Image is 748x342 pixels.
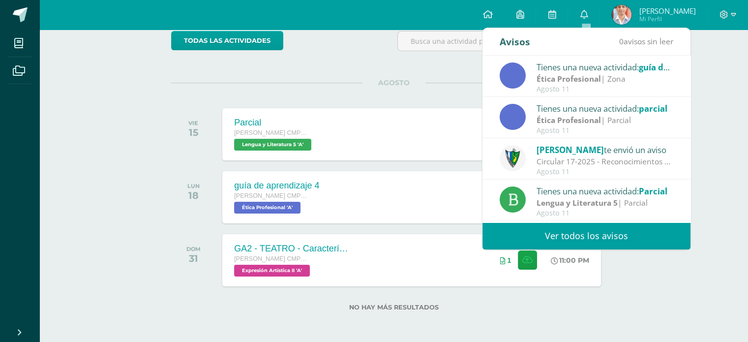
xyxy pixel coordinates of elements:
div: Avisos [500,28,530,55]
div: Agosto 11 [537,209,673,218]
span: Mi Perfil [639,15,695,23]
strong: Ética Profesional [537,115,601,125]
span: AGOSTO [362,78,425,87]
div: DOM [186,246,201,252]
img: 311b8cebe39389ba858d4b5aa0ec3d82.png [612,5,631,25]
span: 1 [507,256,511,264]
a: Ver todos los avisos [482,222,690,249]
div: Agosto 11 [537,168,673,176]
strong: Ética Profesional [537,73,601,84]
span: guía de aprendizaje 4 [639,62,726,73]
span: [PERSON_NAME] [537,144,604,155]
span: [PERSON_NAME] [639,6,695,16]
div: VIE [188,120,198,126]
div: guía de aprendizaje 4 [234,181,319,191]
div: 15 [188,126,198,138]
span: avisos sin leer [619,36,673,47]
div: Parcial [234,118,314,128]
a: todas las Actividades [171,31,283,50]
div: LUN [187,183,200,189]
span: Ética Profesional 'A' [234,202,300,214]
div: 11:00 PM [551,256,589,265]
span: Parcial [639,186,667,197]
span: [PERSON_NAME] CMP Bachillerato en CCLL con Orientación en Computación [234,255,308,262]
div: Tienes una nueva actividad: [537,102,673,115]
label: No hay más resultados [171,304,616,311]
span: parcial [639,103,667,114]
div: GA2 - TEATRO - Características y elementos del teatro [234,244,352,254]
div: 18 [187,189,200,201]
strong: Lengua y Literatura 5 [537,197,618,208]
span: Lengua y Literatura 5 'A' [234,139,311,151]
img: 9f174a157161b4ddbe12118a61fed988.png [500,145,526,171]
span: 0 [619,36,624,47]
div: Agosto 11 [537,126,673,135]
div: Archivos entregados [500,256,511,264]
span: [PERSON_NAME] CMP Bachillerato en CCLL con Orientación en Computación [234,192,308,199]
div: Tienes una nueva actividad: [537,185,673,197]
div: Tienes una nueva actividad: [537,61,673,73]
input: Busca una actividad próxima aquí... [398,31,616,51]
div: Circular 17-2025 - Reconocimientos a la LXXVI Promoción - Evaluaciones de Unidad: Estimados padre... [537,156,673,167]
span: Expresión Artística II 'A' [234,265,310,277]
div: | Parcial [537,197,673,209]
span: [PERSON_NAME] CMP Bachillerato en CCLL con Orientación en Computación [234,129,308,136]
div: Agosto 11 [537,85,673,93]
div: | Parcial [537,115,673,126]
div: | Zona [537,73,673,85]
div: te envió un aviso [537,143,673,156]
div: 31 [186,252,201,264]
